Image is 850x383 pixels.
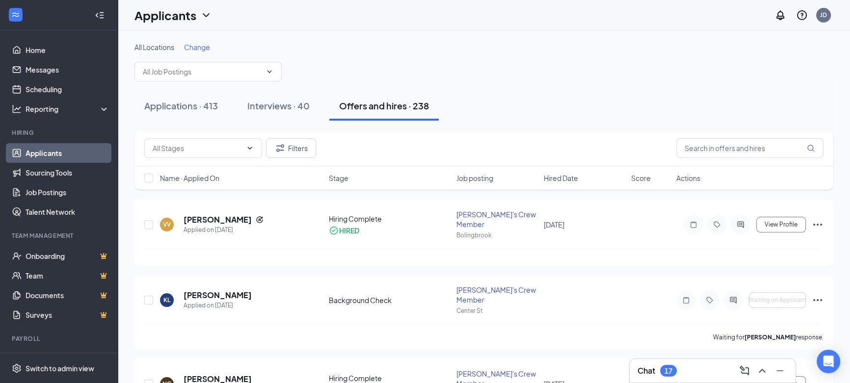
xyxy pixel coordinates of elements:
div: KL [163,296,170,304]
div: [PERSON_NAME]'s Crew Member [456,209,538,229]
div: Background Check [329,295,451,305]
svg: Settings [12,363,22,373]
div: Open Intercom Messenger [817,350,840,373]
div: [PERSON_NAME]'s Crew Member [456,285,538,305]
span: Stage [329,173,348,183]
input: All Job Postings [143,66,262,77]
svg: MagnifyingGlass [807,144,815,152]
div: Applied on [DATE] [184,225,264,235]
a: Scheduling [26,79,109,99]
div: Applied on [DATE] [184,301,252,310]
svg: Note [680,296,692,304]
a: SurveysCrown [26,305,109,325]
a: PayrollCrown [26,349,109,369]
a: Job Postings [26,182,109,202]
svg: ActiveChat [727,296,739,304]
svg: Notifications [774,9,786,21]
a: Sourcing Tools [26,163,109,182]
div: Offers and hires · 238 [339,100,429,112]
div: Switch to admin view [26,363,94,373]
a: Talent Network [26,202,109,222]
button: Waiting on Applicant [749,292,806,308]
div: Hiring Complete [329,214,451,224]
a: Applicants [26,143,109,163]
div: Bolingbrook [456,231,538,239]
h3: Chat [637,365,655,376]
svg: ChevronDown [246,144,254,152]
svg: ChevronUp [756,365,768,377]
button: Minimize [772,363,788,379]
a: Home [26,40,109,60]
svg: Filter [274,142,286,154]
svg: ChevronDown [266,68,273,76]
button: Filter Filters [266,138,316,158]
a: DocumentsCrown [26,285,109,305]
div: Applications · 413 [144,100,218,112]
div: Hiring Complete [329,373,451,383]
svg: WorkstreamLogo [11,10,21,20]
div: Center St [456,306,538,315]
svg: Minimize [774,365,786,377]
h5: [PERSON_NAME] [184,214,252,225]
span: Waiting on Applicant [748,297,807,304]
svg: QuestionInfo [796,9,808,21]
svg: Note [688,221,699,229]
div: JD [820,11,827,19]
svg: CheckmarkCircle [329,226,339,235]
p: Waiting for response. [713,333,823,341]
span: Score [631,173,651,183]
span: All Locations [134,43,174,51]
b: [PERSON_NAME] [744,333,796,341]
svg: ComposeMessage [739,365,750,377]
div: VV [163,220,171,229]
span: Hired Date [544,173,578,183]
svg: Tag [704,296,716,304]
span: View Profile [765,221,797,228]
span: Name · Applied On [160,173,219,183]
div: Interviews · 40 [247,100,310,112]
svg: Reapply [256,216,264,224]
svg: Collapse [95,10,105,20]
div: 17 [664,367,672,375]
svg: Ellipses [812,294,823,306]
div: Payroll [12,334,107,343]
svg: Analysis [12,104,22,114]
a: OnboardingCrown [26,246,109,266]
h1: Applicants [134,7,196,24]
span: Job posting [456,173,493,183]
div: HIRED [339,226,359,235]
a: Messages [26,60,109,79]
button: ChevronUp [754,363,770,379]
h5: [PERSON_NAME] [184,290,252,301]
div: Reporting [26,104,110,114]
button: View Profile [756,217,806,232]
span: [DATE] [544,220,564,229]
svg: ChevronDown [200,9,212,21]
div: Team Management [12,231,107,240]
span: Actions [676,173,700,183]
svg: Ellipses [812,219,823,230]
input: Search in offers and hires [676,138,823,158]
svg: ActiveChat [735,221,746,229]
a: TeamCrown [26,266,109,285]
div: Hiring [12,128,107,137]
svg: Tag [711,221,723,229]
input: All Stages [153,143,242,153]
span: Change [184,43,210,51]
button: ComposeMessage [737,363,752,379]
